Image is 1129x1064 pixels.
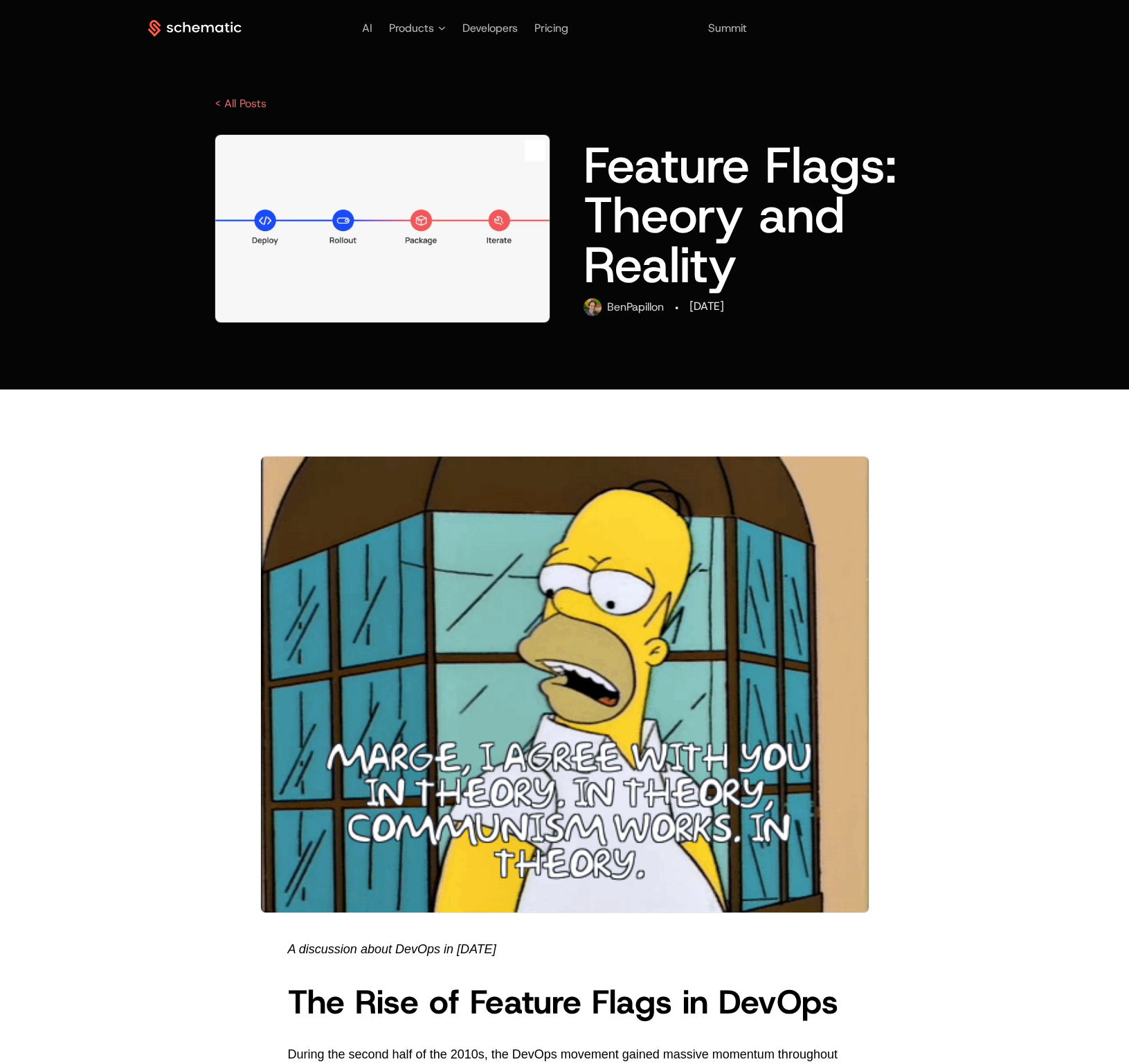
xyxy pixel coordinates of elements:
span: A discussion about DevOps in [DATE] [288,942,496,956]
div: Ben Papillon [607,299,664,315]
a: Developers [462,21,518,35]
div: · [675,298,678,318]
span: The Rise of Feature Flags in DevOps [288,980,838,1024]
img: features vs flags [215,135,550,322]
span: Feature Flags: Theory and Reality [584,132,896,298]
a: AI [362,21,372,35]
div: [DATE] [689,298,724,315]
a: Summit [708,21,747,35]
img: ben [584,298,602,316]
a: < All Posts [215,96,267,111]
a: Pricing [534,21,568,35]
img: Image [260,456,869,913]
span: Products [389,20,434,37]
